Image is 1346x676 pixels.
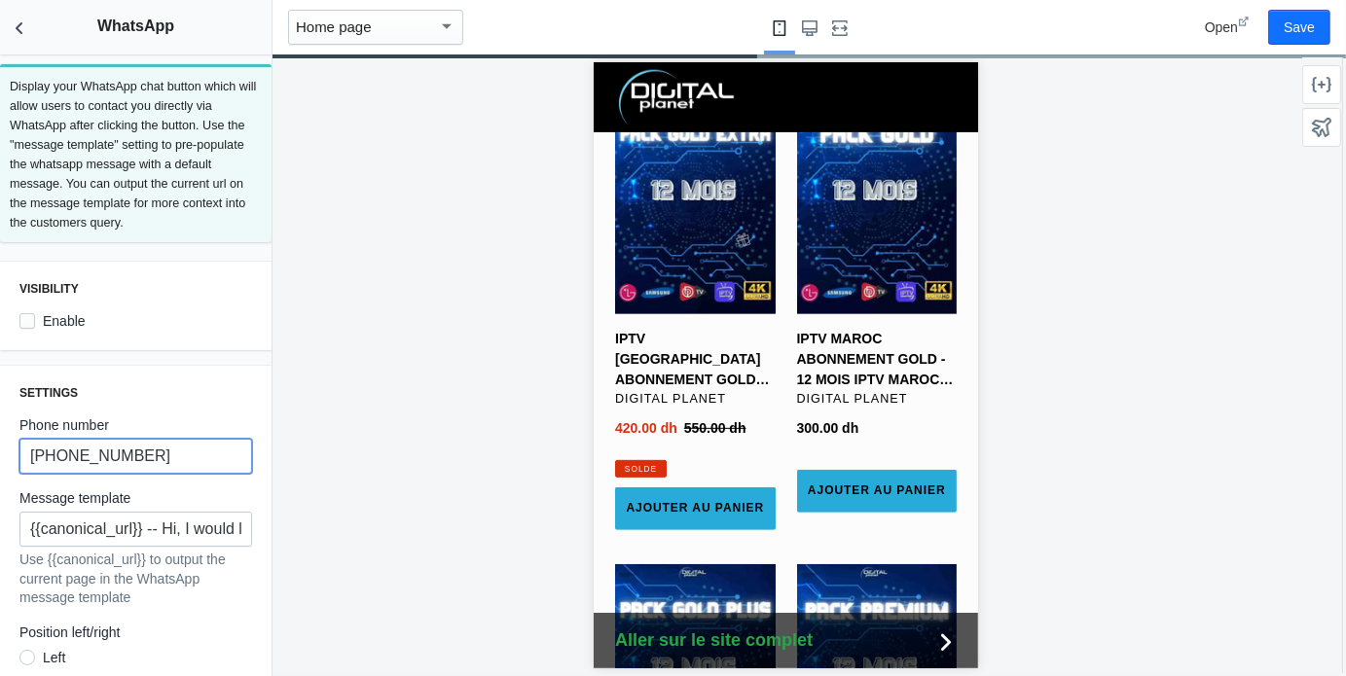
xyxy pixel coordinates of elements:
[203,408,364,450] button: Ajouter au panier
[19,623,252,642] label: Position left/right
[296,18,372,35] mat-select-trigger: Home page
[1205,19,1238,35] span: Open
[21,425,182,468] button: Ajouter au panier
[19,488,252,508] label: Message template
[21,6,143,63] img: image
[21,565,219,591] p: Aller sur le site complet
[10,77,262,232] p: Display your WhatsApp chat button which will allow users to contact you directly via WhatsApp aft...
[214,421,352,435] span: Ajouter au panier
[21,6,166,63] a: image
[19,415,252,435] label: Phone number
[331,16,372,54] button: Menu
[19,311,86,331] label: Enable
[19,551,252,608] p: Use {{canonical_url}} to output the current page in the WhatsApp message template
[43,648,65,667] div: Left
[19,281,252,297] h3: Visibility
[1268,10,1330,45] button: Save
[32,440,170,453] span: Ajouter au panier
[19,385,252,401] h3: Settings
